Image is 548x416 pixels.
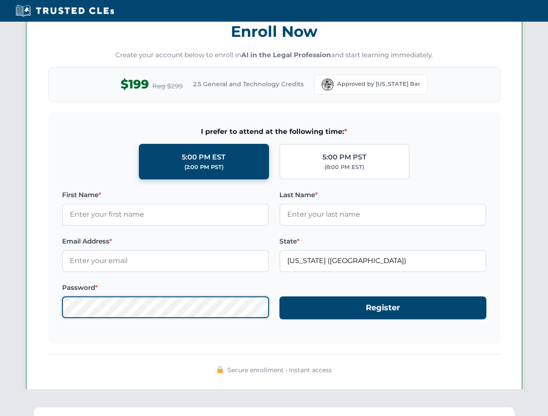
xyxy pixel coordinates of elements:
[322,78,334,91] img: Florida Bar
[13,4,117,17] img: Trusted CLEs
[62,283,269,293] label: Password
[322,152,367,163] div: 5:00 PM PST
[193,79,304,89] span: 2.5 General and Technology Credits
[152,81,183,91] span: Reg $299
[227,365,332,375] span: Secure enrollment • Instant access
[62,204,269,225] input: Enter your first name
[217,366,223,373] img: 🔒
[62,126,486,137] span: I prefer to attend at the following time:
[279,236,486,247] label: State
[337,80,420,88] span: Approved by [US_STATE] Bar
[182,152,226,163] div: 5:00 PM EST
[62,190,269,200] label: First Name
[121,75,149,94] span: $199
[48,50,500,60] p: Create your account below to enroll in and start learning immediately.
[241,51,331,59] strong: AI in the Legal Profession
[184,163,223,172] div: (2:00 PM PST)
[279,250,486,272] input: Florida (FL)
[62,250,269,272] input: Enter your email
[279,204,486,225] input: Enter your last name
[62,236,269,247] label: Email Address
[48,18,500,45] h3: Enroll Now
[279,296,486,319] button: Register
[325,163,364,172] div: (8:00 PM EST)
[279,190,486,200] label: Last Name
